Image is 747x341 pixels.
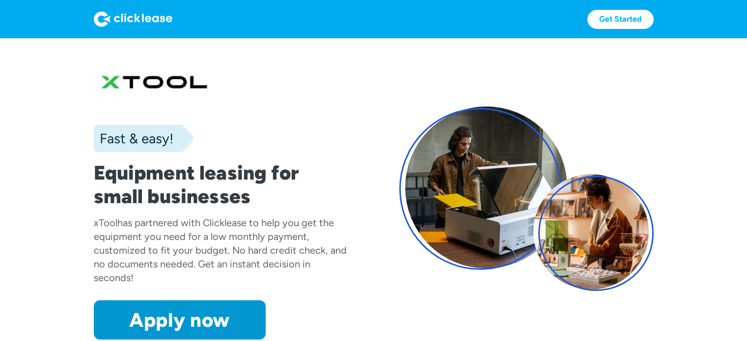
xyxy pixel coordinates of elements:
[94,161,348,208] h1: Equipment leasing for small businesses
[94,11,172,27] img: Logo
[587,10,654,29] a: Get Started
[94,129,173,148] div: Fast & easy!
[94,217,117,229] div: xTool
[94,217,347,284] div: has partnered with Clicklease to help you get the equipment you need for a low monthly payment, c...
[94,300,266,340] a: Apply now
